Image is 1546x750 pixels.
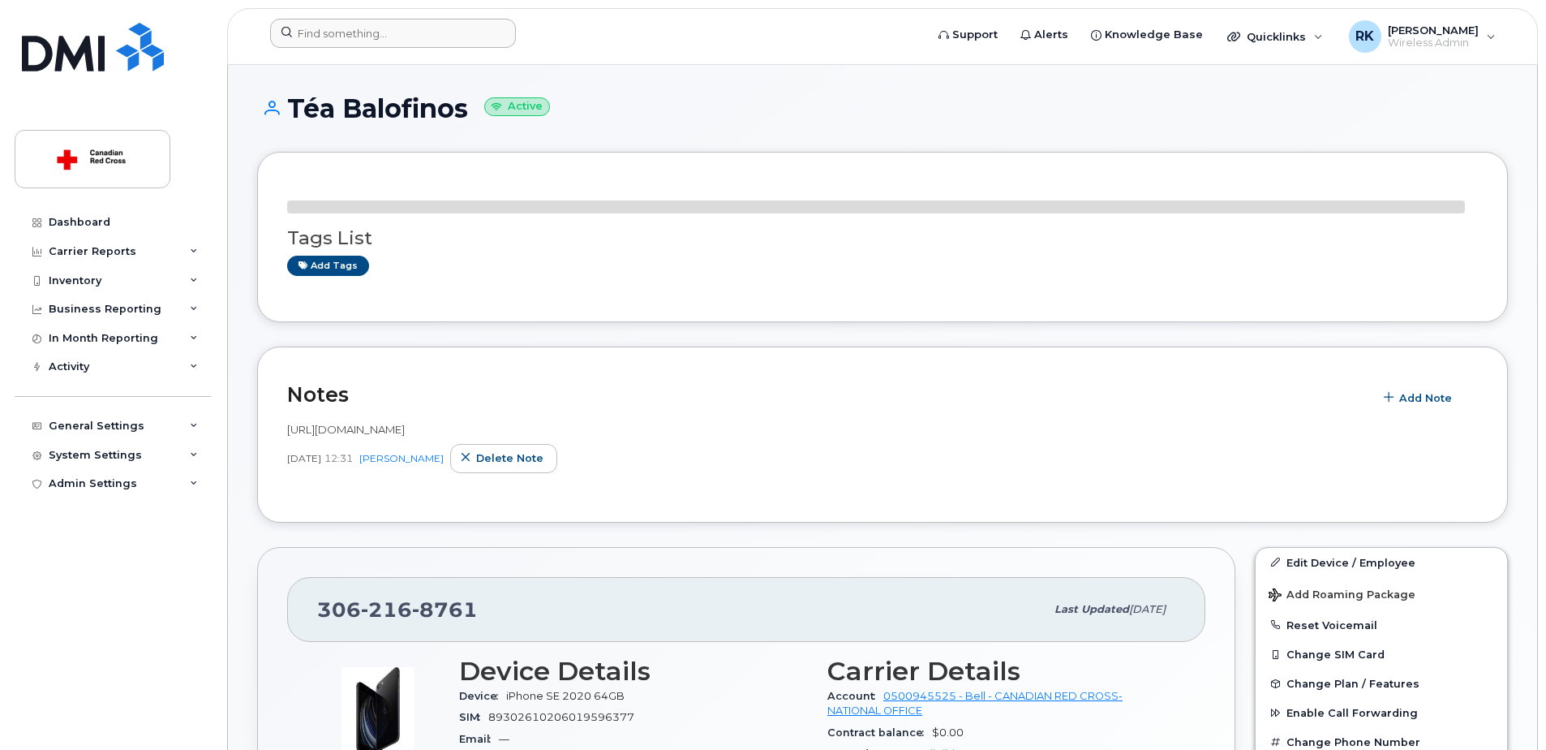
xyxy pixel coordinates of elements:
[459,733,499,745] span: Email
[459,711,488,723] span: SIM
[827,726,932,739] span: Contract balance
[287,451,321,465] span: [DATE]
[1286,707,1418,719] span: Enable Call Forwarding
[499,733,509,745] span: —
[287,382,1365,407] h2: Notes
[459,690,506,702] span: Device
[1399,390,1452,406] span: Add Note
[1054,603,1129,615] span: Last updated
[1256,577,1507,610] button: Add Roaming Package
[1129,603,1166,615] span: [DATE]
[459,657,808,686] h3: Device Details
[1256,698,1507,727] button: Enable Call Forwarding
[317,597,478,622] span: 306
[1256,640,1507,669] button: Change SIM Card
[287,423,405,436] span: [URL][DOMAIN_NAME]
[827,657,1176,686] h3: Carrier Details
[257,94,1508,123] h1: Téa Balofinos
[287,228,1478,248] h3: Tags List
[361,597,412,622] span: 216
[1269,588,1415,604] span: Add Roaming Package
[1286,678,1419,690] span: Change Plan / Features
[827,690,1123,717] a: 0500945525 - Bell - CANADIAN RED CROSS- NATIONAL OFFICE
[450,444,557,473] button: Delete note
[476,450,543,466] span: Delete note
[506,690,625,702] span: iPhone SE 2020 64GB
[324,451,353,465] span: 12:31
[488,711,634,723] span: 89302610206019596377
[1373,383,1466,412] button: Add Note
[484,97,550,116] small: Active
[287,256,369,276] a: Add tags
[359,452,444,464] a: [PERSON_NAME]
[1256,610,1507,640] button: Reset Voicemail
[412,597,478,622] span: 8761
[1256,548,1507,577] a: Edit Device / Employee
[932,726,964,739] span: $0.00
[827,690,883,702] span: Account
[1256,669,1507,698] button: Change Plan / Features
